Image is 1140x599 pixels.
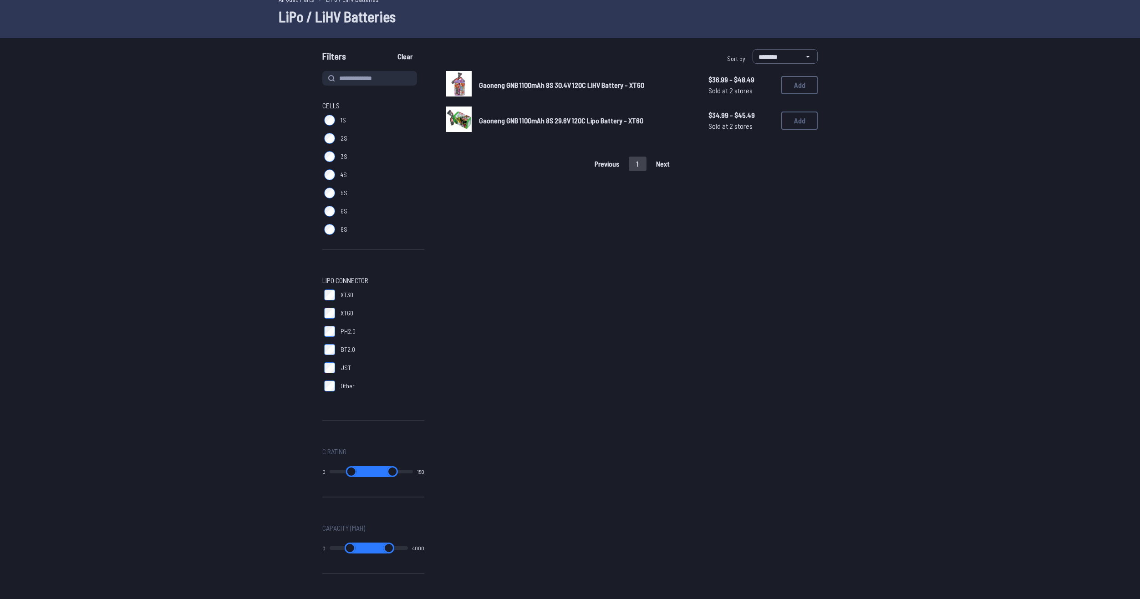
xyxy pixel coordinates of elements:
input: BT2.0 [324,344,335,355]
span: PH2.0 [341,327,356,336]
input: PH2.0 [324,326,335,337]
output: 0 [322,544,326,552]
span: XT30 [341,290,353,299]
output: 150 [417,468,424,475]
span: 3S [341,152,347,161]
span: Sort by [727,55,745,62]
span: 4S [341,170,347,179]
input: 2S [324,133,335,144]
span: Cells [322,100,340,111]
span: Filters [322,49,346,67]
button: Add [781,76,818,94]
input: JST [324,362,335,373]
output: 4000 [412,544,424,552]
span: 2S [341,134,347,143]
button: Add [781,112,818,130]
span: LiPo Connector [322,275,368,286]
button: Clear [390,49,420,64]
input: 6S [324,206,335,217]
input: XT60 [324,308,335,319]
a: image [446,107,472,135]
span: $34.99 - $45.49 [708,110,774,121]
output: 0 [322,468,326,475]
select: Sort by [753,49,818,64]
span: C Rating [322,446,346,457]
span: Gaoneng GNB 1100mAh 8S 30.4V 120C LiHV Battery - XT60 [479,81,644,89]
span: Gaoneng GNB 1100mAh 8S 29.6V 120C Lipo Battery - XT60 [479,116,643,125]
img: image [446,107,472,132]
span: Other [341,381,355,391]
span: $36.99 - $48.49 [708,74,774,85]
input: 8S [324,224,335,235]
input: Other [324,381,335,391]
input: XT30 [324,289,335,300]
span: Capacity (mAh) [322,523,365,533]
span: 6S [341,207,347,216]
h1: LiPo / LiHV Batteries [279,5,861,27]
span: Sold at 2 stores [708,121,774,132]
input: 4S [324,169,335,180]
span: 8S [341,225,347,234]
input: 5S [324,188,335,198]
button: 1 [629,157,646,171]
span: BT2.0 [341,345,355,354]
span: XT60 [341,309,353,318]
input: 3S [324,151,335,162]
span: 1S [341,116,346,125]
span: Sold at 2 stores [708,85,774,96]
input: 1S [324,115,335,126]
img: image [446,71,472,96]
a: Gaoneng GNB 1100mAh 8S 29.6V 120C Lipo Battery - XT60 [479,115,694,126]
a: image [446,71,472,99]
a: Gaoneng GNB 1100mAh 8S 30.4V 120C LiHV Battery - XT60 [479,80,694,91]
span: 5S [341,188,347,198]
span: JST [341,363,351,372]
